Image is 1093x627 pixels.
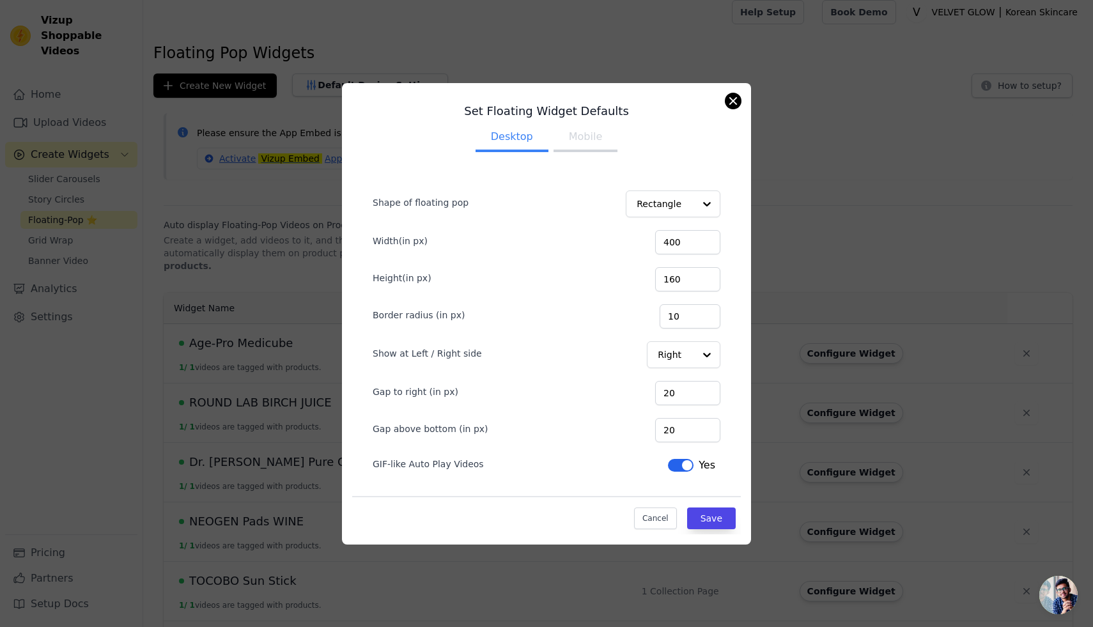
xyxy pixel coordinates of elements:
[373,309,465,321] label: Border radius (in px)
[634,507,677,529] button: Cancel
[699,458,715,473] span: Yes
[373,196,469,209] label: Shape of floating pop
[554,124,617,152] button: Mobile
[373,422,488,435] label: Gap above bottom (in px)
[373,385,458,398] label: Gap to right (in px)
[725,93,741,109] button: Close modal
[687,507,736,529] button: Save
[373,272,431,284] label: Height(in px)
[352,104,741,119] h3: Set Floating Widget Defaults
[1039,576,1078,614] div: Chat öffnen
[373,347,482,360] label: Show at Left / Right side
[476,124,548,152] button: Desktop
[373,458,484,470] label: GIF-like Auto Play Videos
[373,235,428,247] label: Width(in px)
